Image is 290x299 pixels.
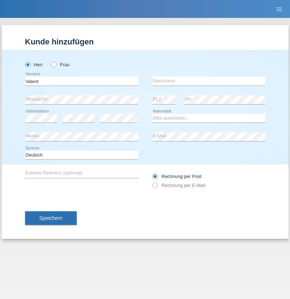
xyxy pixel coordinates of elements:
[39,215,62,221] span: Speichern
[25,211,77,225] button: Speichern
[25,37,265,46] h1: Kunde hinzufügen
[25,62,30,67] input: Herr
[272,7,286,11] a: menu
[25,62,43,67] label: Herr
[276,6,283,13] i: menu
[51,62,56,67] input: Frau
[152,183,157,192] input: Rechnung per E-Mail
[152,174,201,179] label: Rechnung per Post
[51,62,70,67] label: Frau
[152,174,157,183] input: Rechnung per Post
[152,183,205,188] label: Rechnung per E-Mail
